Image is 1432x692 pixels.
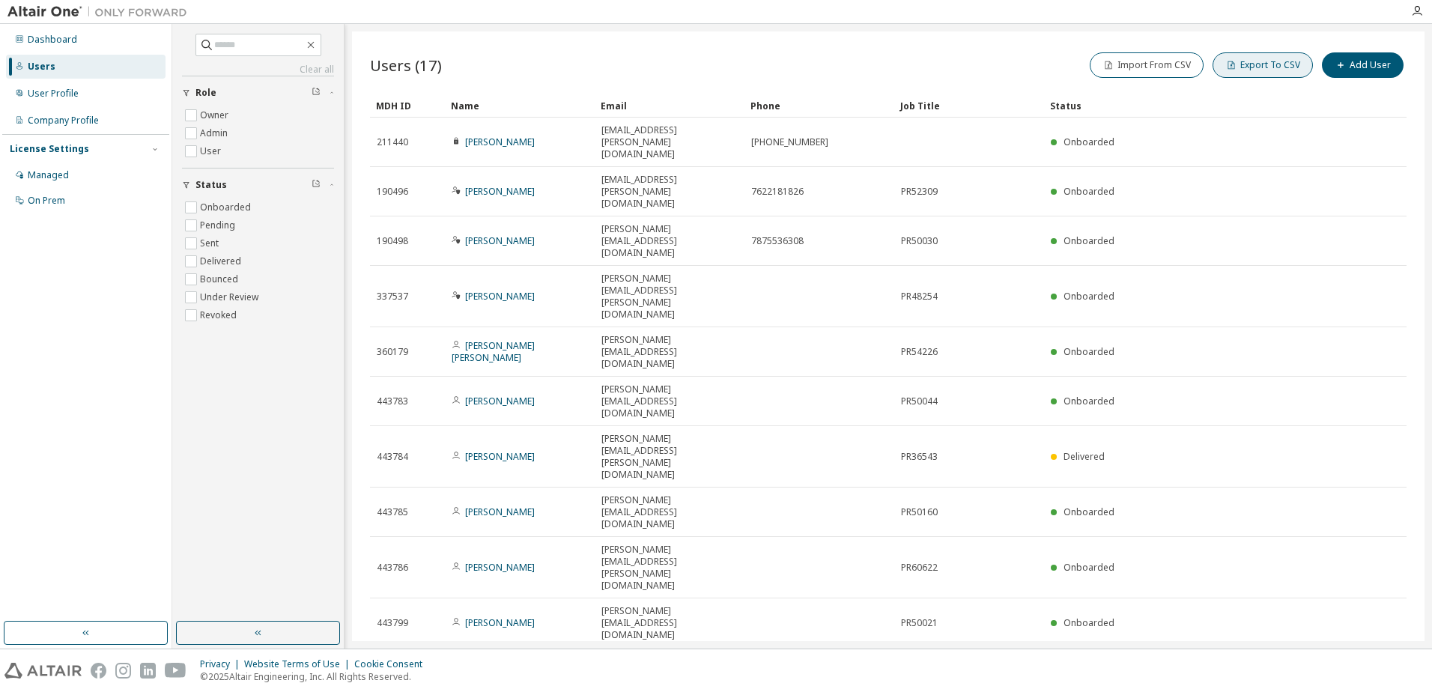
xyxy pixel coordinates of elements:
[601,174,738,210] span: [EMAIL_ADDRESS][PERSON_NAME][DOMAIN_NAME]
[200,234,222,252] label: Sent
[1213,52,1313,78] button: Export To CSV
[377,395,408,407] span: 443783
[465,506,535,518] a: [PERSON_NAME]
[901,562,938,574] span: PR60622
[376,94,439,118] div: MDH ID
[354,658,431,670] div: Cookie Consent
[244,658,354,670] div: Website Terms of Use
[601,383,738,419] span: [PERSON_NAME][EMAIL_ADDRESS][DOMAIN_NAME]
[377,562,408,574] span: 443786
[1064,290,1114,303] span: Onboarded
[901,186,938,198] span: PR52309
[1064,136,1114,148] span: Onboarded
[377,506,408,518] span: 443785
[312,87,321,99] span: Clear filter
[91,663,106,679] img: facebook.svg
[200,216,238,234] label: Pending
[751,136,828,148] span: [PHONE_NUMBER]
[751,186,804,198] span: 7622181826
[465,136,535,148] a: [PERSON_NAME]
[601,273,738,321] span: [PERSON_NAME][EMAIL_ADDRESS][PERSON_NAME][DOMAIN_NAME]
[465,234,535,247] a: [PERSON_NAME]
[601,223,738,259] span: [PERSON_NAME][EMAIL_ADDRESS][DOMAIN_NAME]
[465,290,535,303] a: [PERSON_NAME]
[601,544,738,592] span: [PERSON_NAME][EMAIL_ADDRESS][PERSON_NAME][DOMAIN_NAME]
[115,663,131,679] img: instagram.svg
[1090,52,1204,78] button: Import From CSV
[140,663,156,679] img: linkedin.svg
[28,115,99,127] div: Company Profile
[200,142,224,160] label: User
[900,94,1038,118] div: Job Title
[1064,616,1114,629] span: Onboarded
[200,670,431,683] p: © 2025 Altair Engineering, Inc. All Rights Reserved.
[1064,345,1114,358] span: Onboarded
[200,306,240,324] label: Revoked
[1064,395,1114,407] span: Onboarded
[7,4,195,19] img: Altair One
[4,663,82,679] img: altair_logo.svg
[901,346,938,358] span: PR54226
[451,94,589,118] div: Name
[1050,94,1329,118] div: Status
[377,186,408,198] span: 190496
[28,88,79,100] div: User Profile
[195,179,227,191] span: Status
[465,395,535,407] a: [PERSON_NAME]
[750,94,888,118] div: Phone
[377,346,408,358] span: 360179
[601,433,738,481] span: [PERSON_NAME][EMAIL_ADDRESS][PERSON_NAME][DOMAIN_NAME]
[377,617,408,629] span: 443799
[465,450,535,463] a: [PERSON_NAME]
[1064,561,1114,574] span: Onboarded
[377,291,408,303] span: 337537
[601,334,738,370] span: [PERSON_NAME][EMAIL_ADDRESS][DOMAIN_NAME]
[601,605,738,641] span: [PERSON_NAME][EMAIL_ADDRESS][DOMAIN_NAME]
[200,252,244,270] label: Delivered
[465,185,535,198] a: [PERSON_NAME]
[200,124,231,142] label: Admin
[312,179,321,191] span: Clear filter
[601,94,738,118] div: Email
[901,617,938,629] span: PR50021
[1322,52,1404,78] button: Add User
[1064,450,1105,463] span: Delivered
[200,658,244,670] div: Privacy
[10,143,89,155] div: License Settings
[465,561,535,574] a: [PERSON_NAME]
[28,61,55,73] div: Users
[370,55,442,76] span: Users (17)
[377,235,408,247] span: 190498
[377,136,408,148] span: 211440
[1064,185,1114,198] span: Onboarded
[28,169,69,181] div: Managed
[465,616,535,629] a: [PERSON_NAME]
[601,124,738,160] span: [EMAIL_ADDRESS][PERSON_NAME][DOMAIN_NAME]
[200,270,241,288] label: Bounced
[182,169,334,201] button: Status
[901,291,938,303] span: PR48254
[28,34,77,46] div: Dashboard
[901,506,938,518] span: PR50160
[182,64,334,76] a: Clear all
[28,195,65,207] div: On Prem
[751,235,804,247] span: 7875536308
[200,198,254,216] label: Onboarded
[901,395,938,407] span: PR50044
[1064,506,1114,518] span: Onboarded
[165,663,186,679] img: youtube.svg
[182,76,334,109] button: Role
[452,339,535,364] a: [PERSON_NAME] [PERSON_NAME]
[601,494,738,530] span: [PERSON_NAME][EMAIL_ADDRESS][DOMAIN_NAME]
[901,235,938,247] span: PR50030
[1064,234,1114,247] span: Onboarded
[377,451,408,463] span: 443784
[901,451,938,463] span: PR36543
[200,288,261,306] label: Under Review
[195,87,216,99] span: Role
[200,106,231,124] label: Owner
